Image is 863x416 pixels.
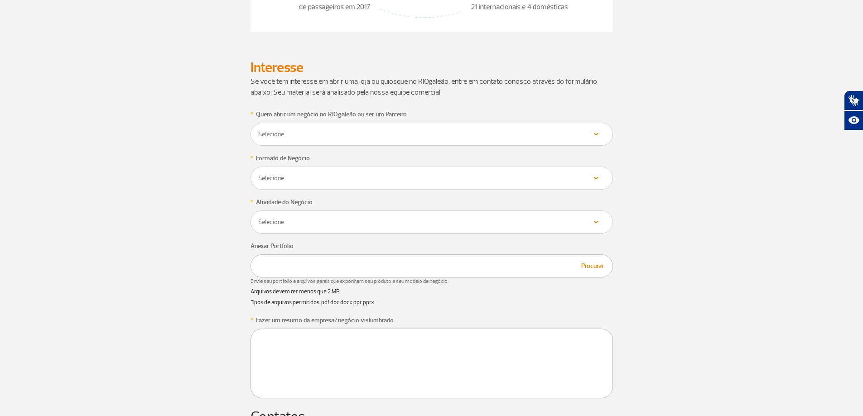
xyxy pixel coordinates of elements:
small: Arquivos devem ter menos que 2 MB. [251,288,341,295]
button: Abrir tradutor de língua de sinais. [844,91,863,110]
div: Plugin de acessibilidade da Hand Talk. [844,91,863,130]
label: Fazer um resumo da empresa/negócio vislumbrado [256,316,394,325]
label: Quero abrir um negócio no RIOgaleão ou ser um Parceiro [256,110,407,119]
label: Anexar Portfolio [251,241,294,251]
h2: Interesse [251,59,613,76]
button: Abrir recursos assistivos. [844,110,863,130]
span: Envie seu portfolio e arquivos gerais que exponham seu produto e seu modelo de negócio. [251,277,613,286]
p: Se você tem interesse em abrir uma loja ou quiosque no RIOgaleão, entre em contato conosco atravé... [251,76,613,98]
button: Procurar [579,261,607,271]
label: Atividade do Negócio [256,197,313,207]
small: Tipos de arquivos permitidos: pdf doc docx ppt pptx. [251,299,375,306]
label: Formato de Negócio [256,153,310,163]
